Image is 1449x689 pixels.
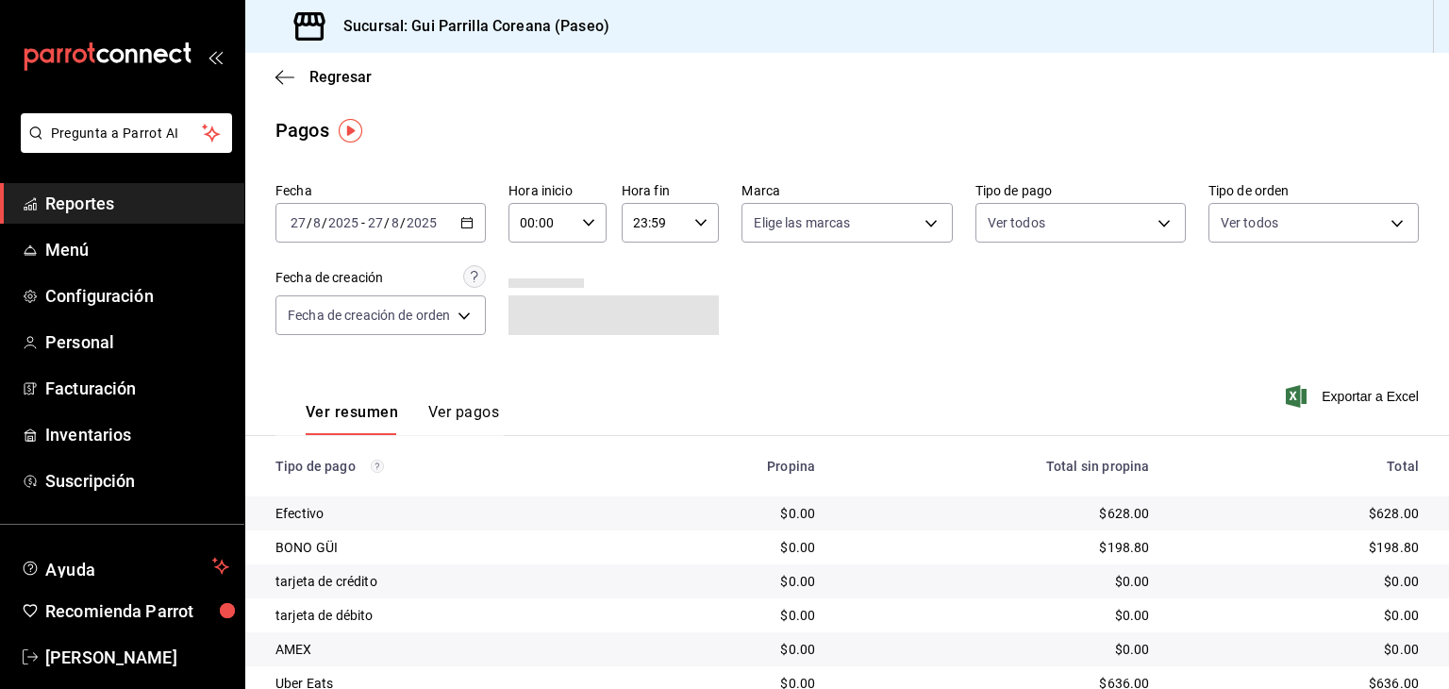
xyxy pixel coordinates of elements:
[644,640,815,659] div: $0.00
[644,572,815,591] div: $0.00
[328,15,609,38] h3: Sucursal: Gui Parrilla Coreana (Paseo)
[275,116,329,144] div: Pagos
[288,306,450,325] span: Fecha de creación de orden
[1208,184,1419,197] label: Tipo de orden
[290,215,307,230] input: --
[845,459,1149,474] div: Total sin propina
[1290,385,1419,408] button: Exportar a Excel
[21,113,232,153] button: Pregunta a Parrot AI
[1179,504,1419,523] div: $628.00
[1179,640,1419,659] div: $0.00
[45,645,229,670] span: [PERSON_NAME]
[988,213,1045,232] span: Ver todos
[741,184,952,197] label: Marca
[644,606,815,625] div: $0.00
[367,215,384,230] input: --
[391,215,400,230] input: --
[322,215,327,230] span: /
[622,184,720,197] label: Hora fin
[275,268,383,288] div: Fecha de creación
[51,124,203,143] span: Pregunta a Parrot AI
[208,49,223,64] button: open_drawer_menu
[845,572,1149,591] div: $0.00
[845,504,1149,523] div: $628.00
[975,184,1186,197] label: Tipo de pago
[644,504,815,523] div: $0.00
[13,137,232,157] a: Pregunta a Parrot AI
[644,459,815,474] div: Propina
[309,68,372,86] span: Regresar
[275,68,372,86] button: Regresar
[406,215,438,230] input: ----
[45,468,229,494] span: Suscripción
[1221,213,1278,232] span: Ver todos
[275,538,614,557] div: BONO GÜI
[400,215,406,230] span: /
[275,504,614,523] div: Efectivo
[644,538,815,557] div: $0.00
[384,215,390,230] span: /
[275,572,614,591] div: tarjeta de crédito
[327,215,359,230] input: ----
[275,640,614,659] div: AMEX
[45,376,229,401] span: Facturación
[1179,606,1419,625] div: $0.00
[306,403,398,435] button: Ver resumen
[1179,459,1419,474] div: Total
[845,606,1149,625] div: $0.00
[312,215,322,230] input: --
[508,184,607,197] label: Hora inicio
[45,555,205,578] span: Ayuda
[45,191,229,216] span: Reportes
[45,598,229,624] span: Recomienda Parrot
[45,329,229,355] span: Personal
[306,403,499,435] div: navigation tabs
[339,119,362,143] img: Tooltip marker
[275,459,614,474] div: Tipo de pago
[45,283,229,309] span: Configuración
[275,606,614,625] div: tarjeta de débito
[361,215,365,230] span: -
[45,422,229,447] span: Inventarios
[45,237,229,262] span: Menú
[307,215,312,230] span: /
[371,460,384,473] svg: Los pagos realizados con Pay y otras terminales son montos brutos.
[754,213,850,232] span: Elige las marcas
[275,184,486,197] label: Fecha
[845,538,1149,557] div: $198.80
[428,403,499,435] button: Ver pagos
[1179,572,1419,591] div: $0.00
[1179,538,1419,557] div: $198.80
[845,640,1149,659] div: $0.00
